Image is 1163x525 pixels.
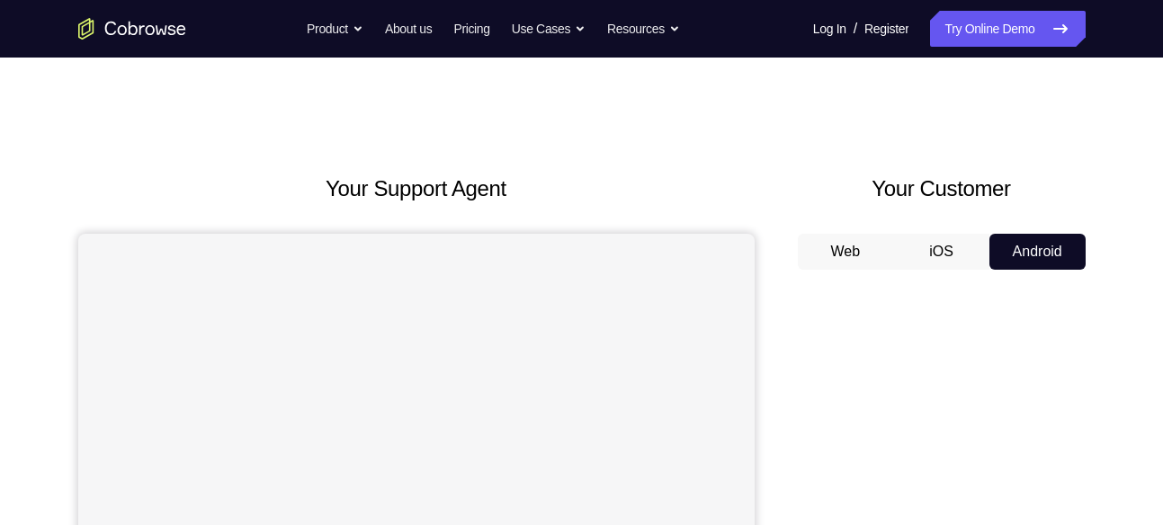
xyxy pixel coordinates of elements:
button: Web [798,234,894,270]
a: Go to the home page [78,18,186,40]
button: Android [989,234,1086,270]
span: / [854,18,857,40]
a: Pricing [453,11,489,47]
button: Product [307,11,363,47]
button: iOS [893,234,989,270]
h2: Your Support Agent [78,173,755,205]
a: Try Online Demo [930,11,1085,47]
h2: Your Customer [798,173,1086,205]
a: Log In [813,11,846,47]
button: Use Cases [512,11,586,47]
a: About us [385,11,432,47]
button: Resources [607,11,680,47]
a: Register [864,11,908,47]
